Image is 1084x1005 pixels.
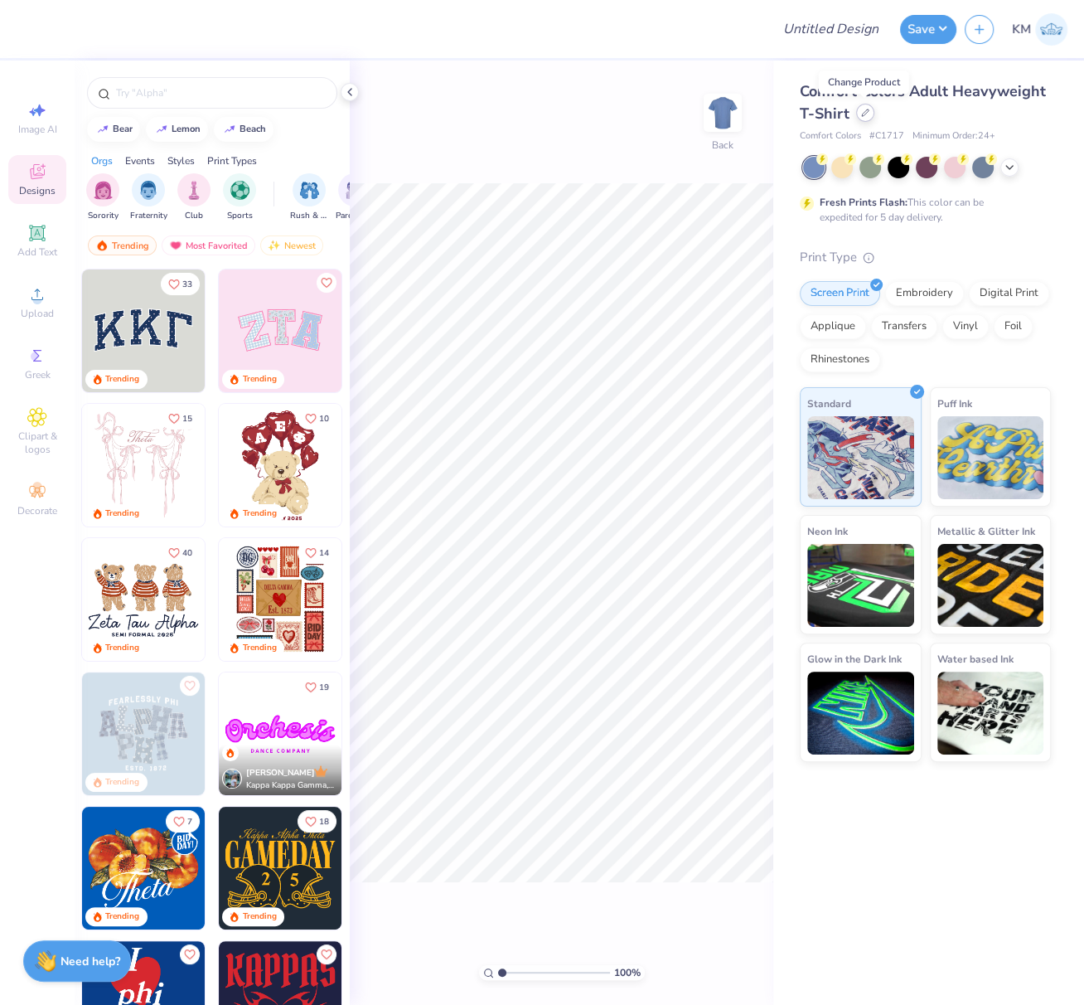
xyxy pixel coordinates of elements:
[341,807,464,930] img: 2b704b5a-84f6-4980-8295-53d958423ff9
[800,347,880,372] div: Rhinestones
[807,650,902,668] span: Glow in the Dark Ink
[130,210,167,222] span: Fraternity
[82,404,205,527] img: 83dda5b0-2158-48ca-832c-f6b4ef4c4536
[242,642,276,654] div: Trending
[242,910,276,923] div: Trending
[219,538,341,661] img: 6de2c09e-6ade-4b04-8ea6-6dac27e4729e
[17,504,57,517] span: Decorate
[105,910,139,923] div: Trending
[298,676,336,698] button: Like
[185,210,203,222] span: Club
[167,153,195,168] div: Styles
[166,810,200,833] button: Like
[105,642,139,654] div: Trending
[869,129,904,143] span: # C1717
[314,765,327,778] img: topCreatorCrown.gif
[219,269,341,392] img: 9980f5e8-e6a1-4b4a-8839-2b0e9349023c
[298,407,336,430] button: Like
[205,672,327,795] img: a3f22b06-4ee5-423c-930f-667ff9442f68
[86,173,119,222] div: filter for Sorority
[260,235,323,255] div: Newest
[336,210,374,222] span: Parent's Weekend
[268,240,281,251] img: Newest.gif
[82,807,205,930] img: 8659caeb-cee5-4a4c-bd29-52ea2f761d42
[82,269,205,392] img: 3b9aba4f-e317-4aa7-a679-c95a879539bd
[125,153,155,168] div: Events
[162,235,255,255] div: Most Favorited
[25,368,51,381] span: Greek
[937,522,1035,540] span: Metallic & Glitter Ink
[800,248,1051,267] div: Print Type
[155,124,168,134] img: trend_line.gif
[87,117,140,142] button: bear
[969,281,1049,306] div: Digital Print
[223,173,256,222] button: filter button
[95,240,109,251] img: trending.gif
[60,954,120,969] strong: Need help?
[706,96,739,129] img: Back
[17,245,57,259] span: Add Text
[319,683,329,692] span: 19
[130,173,167,222] button: filter button
[18,123,57,136] span: Image AI
[807,522,848,540] span: Neon Ink
[290,210,328,222] span: Rush & Bid
[885,281,964,306] div: Embroidery
[222,769,242,789] img: Avatar
[86,173,119,222] button: filter button
[319,549,329,557] span: 14
[219,672,341,795] img: e5c25cba-9be7-456f-8dc7-97e2284da968
[800,281,880,306] div: Screen Print
[937,650,1014,668] span: Water based Ink
[130,173,167,222] div: filter for Fraternity
[205,404,327,527] img: d12a98c7-f0f7-4345-bf3a-b9f1b718b86e
[298,810,336,833] button: Like
[8,430,66,456] span: Clipart & logos
[300,181,319,200] img: Rush & Bid Image
[205,269,327,392] img: edfb13fc-0e43-44eb-bea2-bf7fc0dd67f9
[113,124,133,134] div: bear
[937,672,1044,755] img: Water based Ink
[240,124,266,134] div: beach
[214,117,273,142] button: beach
[205,538,327,661] img: d12c9beb-9502-45c7-ae94-40b97fdd6040
[88,235,157,255] div: Trending
[242,507,276,520] div: Trending
[319,415,329,423] span: 10
[937,416,1044,499] img: Puff Ink
[807,395,851,412] span: Standard
[88,210,119,222] span: Sorority
[161,541,200,564] button: Like
[341,269,464,392] img: 5ee11766-d822-42f5-ad4e-763472bf8dcf
[807,544,914,627] img: Neon Ink
[807,672,914,755] img: Glow in the Dark Ink
[245,767,314,779] span: [PERSON_NAME]
[341,538,464,661] img: b0e5e834-c177-467b-9309-b33acdc40f03
[800,81,1046,124] span: Comfort Colors Adult Heavyweight T-Shirt
[942,314,989,339] div: Vinyl
[139,181,157,200] img: Fraternity Image
[182,549,192,557] span: 40
[937,544,1044,627] img: Metallic & Glitter Ink
[819,70,909,94] div: Change Product
[1012,13,1067,46] a: KM
[807,416,914,499] img: Standard
[341,672,464,795] img: 190a3832-2857-43c9-9a52-6d493f4406b1
[177,173,211,222] button: filter button
[614,965,641,980] span: 100 %
[770,12,892,46] input: Untitled Design
[900,15,956,44] button: Save
[182,280,192,289] span: 33
[317,273,336,293] button: Like
[187,818,192,826] span: 7
[937,395,972,412] span: Puff Ink
[800,129,861,143] span: Comfort Colors
[227,210,253,222] span: Sports
[242,373,276,386] div: Trending
[800,314,866,339] div: Applique
[180,944,200,964] button: Like
[146,117,208,142] button: lemon
[105,507,139,520] div: Trending
[912,129,995,143] span: Minimum Order: 24 +
[319,818,329,826] span: 18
